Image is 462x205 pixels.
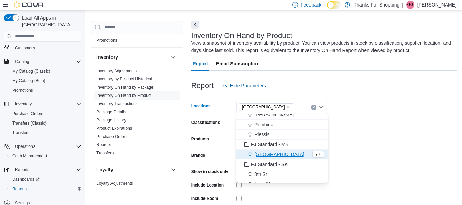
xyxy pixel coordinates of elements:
span: GG [407,1,414,9]
span: My Catalog (Classic) [12,68,50,74]
label: Classifications [191,120,220,125]
span: Feedback [301,1,321,8]
span: My Catalog (Classic) [10,67,81,75]
a: Inventory Adjustments [96,68,137,73]
span: 8th St [254,171,267,178]
h3: Loyalty [96,166,113,173]
span: Purchase Orders [12,111,43,116]
a: Cash Management [10,152,50,160]
span: Promotions [10,86,81,94]
p: Thanks For Shopping [354,1,399,9]
span: Transfers (Classic) [10,119,81,127]
button: Reports [12,166,32,174]
span: [PERSON_NAME] [254,111,294,118]
button: Cash Management [7,151,84,161]
span: Operations [15,144,35,149]
span: Catalog [15,59,29,64]
button: Loyalty [96,166,168,173]
button: Inventory [96,54,168,61]
span: Email Subscription [216,57,260,71]
button: Hide Parameters [219,79,269,92]
p: [PERSON_NAME] [417,1,457,9]
span: Reports [12,186,27,192]
button: Customers [1,42,84,52]
button: Transfers (Classic) [7,118,84,128]
a: Transfers [96,151,114,155]
label: Show in stock only [191,169,228,175]
a: Promotion Details [96,30,129,35]
button: My Catalog (Beta) [7,76,84,86]
span: Transfers (Classic) [12,120,47,126]
a: Inventory Transactions [96,101,138,106]
span: Operations [12,142,81,151]
button: Close list of options [318,105,324,110]
span: Inventory [15,101,32,107]
button: Pembina [236,120,328,130]
button: 8th St [236,169,328,179]
div: View a snapshot of inventory availability by product. You can view products in stock by classific... [191,40,453,54]
span: Transfers [10,129,81,137]
span: FJ Standard - SK [251,161,288,168]
span: Inventory Adjustments [96,68,137,74]
a: Inventory On Hand by Package [96,85,154,90]
button: Reports [1,165,84,175]
span: Dashboards [10,175,81,183]
a: Promotions [96,38,117,43]
div: Inventory [91,67,183,160]
span: Transfers [96,150,114,156]
button: Inventory [169,53,177,61]
span: Package Details [96,109,126,115]
span: Cash Management [10,152,81,160]
button: Inventory [12,100,35,108]
span: Package History [96,117,126,123]
a: Loyalty Adjustments [96,181,133,186]
a: Dashboards [7,175,84,184]
span: Reports [15,167,29,172]
span: Catalog [12,57,81,66]
button: Catalog [1,57,84,66]
a: Inventory On Hand by Product [96,93,151,98]
a: Promotions [10,86,36,94]
span: Reports [10,185,81,193]
a: My Catalog (Beta) [10,77,48,85]
a: Reorder [96,142,111,147]
a: Package History [96,118,126,123]
button: Next [191,21,199,29]
input: Dark Mode [327,1,341,9]
p: | [402,1,404,9]
a: Transfers [10,129,32,137]
button: [GEOGRAPHIC_DATA] [236,150,328,159]
button: [PERSON_NAME] [236,110,328,120]
button: Catalog [12,57,32,66]
h3: Inventory [96,54,118,61]
span: Product Expirations [96,126,132,131]
button: Remove Grant Park from selection in this group [286,105,290,109]
span: Grant Park [239,103,293,111]
button: Operations [1,142,84,151]
span: [GEOGRAPHIC_DATA] [242,104,285,111]
button: Purchase Orders [7,109,84,118]
span: Promotions [12,88,33,93]
span: Report [193,57,208,71]
h3: Inventory On Hand by Product [191,31,292,40]
a: Package Details [96,110,126,114]
a: Dashboards [10,175,42,183]
span: Dashboards [12,177,40,182]
button: Promotions [7,86,84,95]
button: Clear input [311,105,316,110]
span: Reorder [96,142,111,148]
span: Load All Apps in [GEOGRAPHIC_DATA] [19,14,81,28]
span: Hide Parameters [230,82,266,89]
button: Acre 21 [236,179,328,189]
a: Inventory by Product Historical [96,77,152,81]
span: FJ Standard - MB [251,141,289,148]
span: [GEOGRAPHIC_DATA] [254,151,304,158]
label: Include Location [191,182,224,188]
button: Reports [7,184,84,194]
label: Products [191,136,209,142]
